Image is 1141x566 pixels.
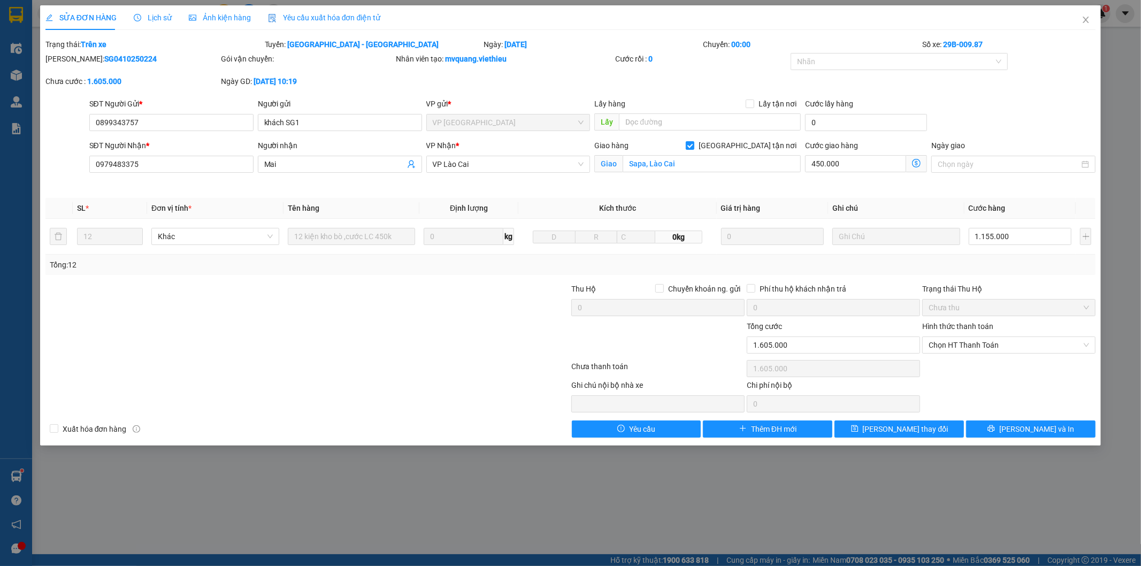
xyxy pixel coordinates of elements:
span: dollar-circle [912,159,921,167]
span: Chưa thu [929,300,1089,316]
input: C [617,231,655,243]
div: Cước rồi : [615,53,788,65]
label: Ngày giao [931,141,965,150]
span: Lấy tận nơi [754,98,801,110]
b: [GEOGRAPHIC_DATA] - [GEOGRAPHIC_DATA] [288,40,439,49]
span: edit [45,14,53,21]
div: Chi phí nội bộ [747,379,920,395]
span: VP Lào Cai [433,156,584,172]
span: SỬA ĐƠN HÀNG [45,13,117,22]
b: 00:00 [731,40,751,49]
span: Yêu cầu xuất hóa đơn điện tử [268,13,381,22]
span: exclamation-circle [617,425,625,433]
div: Tuyến: [264,39,483,50]
span: Kích thước [599,204,636,212]
div: Tổng: 12 [50,259,440,271]
div: Số xe: [921,39,1097,50]
input: Dọc đường [619,113,801,131]
label: Cước giao hàng [805,141,858,150]
span: save [851,425,859,433]
span: Chuyển khoản ng. gửi [664,283,745,295]
span: Xuất hóa đơn hàng [58,423,131,435]
div: Trạng thái: [44,39,264,50]
div: Trạng thái Thu Hộ [922,283,1096,295]
b: Trên xe [81,40,106,49]
div: Chuyến: [702,39,921,50]
span: Giao [594,155,623,172]
span: Phí thu hộ khách nhận trả [755,283,851,295]
b: 1.605.000 [87,77,121,86]
span: info-circle [133,425,140,433]
input: Cước giao hàng [805,155,906,172]
strong: TĐ chuyển phát: [46,59,92,75]
div: Người nhận [258,140,422,151]
span: clock-circle [134,14,141,21]
span: Yêu cầu [629,423,655,435]
strong: 02143888555, 0243777888 [57,67,103,84]
div: Ngày: [483,39,702,50]
div: Chưa thanh toán [571,361,746,379]
b: mvquang.viethieu [446,55,507,63]
span: Tổng cước [747,322,782,331]
button: plusThêm ĐH mới [703,420,832,438]
b: [DATE] [505,40,527,49]
span: Thu Hộ [571,285,596,293]
div: Nhân viên tạo: [396,53,614,65]
th: Ghi chú [828,198,964,219]
span: Giá trị hàng [721,204,761,212]
span: picture [189,14,196,21]
input: D [533,231,576,243]
span: LC1410250087 [104,62,168,73]
div: SĐT Người Nhận [89,140,254,151]
div: Ghi chú nội bộ nhà xe [571,379,745,395]
button: Close [1071,5,1101,35]
span: SL [77,204,86,212]
button: save[PERSON_NAME] thay đổi [834,420,964,438]
input: Ghi Chú [832,228,960,245]
button: printer[PERSON_NAME] và In [966,420,1096,438]
label: Hình thức thanh toán [922,322,993,331]
img: icon [268,14,277,22]
strong: VIỆT HIẾU LOGISTIC [49,9,101,32]
span: Ảnh kiện hàng [189,13,251,22]
strong: PHIẾU GỬI HÀNG [48,34,102,57]
span: Chọn HT Thanh Toán [929,337,1089,353]
span: 0kg [655,231,702,243]
span: Đơn vị tính [151,204,192,212]
input: R [575,231,618,243]
span: printer [987,425,995,433]
span: Cước hàng [969,204,1006,212]
div: SĐT Người Gửi [89,98,254,110]
div: Gói vận chuyển: [221,53,394,65]
span: user-add [407,160,416,169]
span: Lịch sử [134,13,172,22]
span: [PERSON_NAME] và In [999,423,1074,435]
button: delete [50,228,67,245]
span: Lấy [594,113,619,131]
span: VP Nhận [426,141,456,150]
span: close [1082,16,1090,24]
input: Giao tận nơi [623,155,801,172]
span: [GEOGRAPHIC_DATA] tận nơi [694,140,801,151]
b: SG0410250224 [104,55,157,63]
span: Lấy hàng [594,100,625,108]
b: 29B-009.87 [943,40,983,49]
b: 0 [648,55,653,63]
span: plus [739,425,747,433]
span: Định lượng [450,204,488,212]
span: VP Sài Gòn [433,114,584,131]
input: VD: Bàn, Ghế [288,228,416,245]
div: VP gửi [426,98,591,110]
span: [PERSON_NAME] thay đổi [863,423,948,435]
span: Khác [158,228,273,244]
button: exclamation-circleYêu cầu [572,420,701,438]
b: [DATE] 10:19 [254,77,297,86]
span: Giao hàng [594,141,629,150]
input: Ngày giao [938,158,1079,170]
div: Ngày GD: [221,75,394,87]
span: Tên hàng [288,204,319,212]
div: [PERSON_NAME]: [45,53,219,65]
button: plus [1080,228,1092,245]
img: logo [4,32,45,73]
div: Người gửi [258,98,422,110]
